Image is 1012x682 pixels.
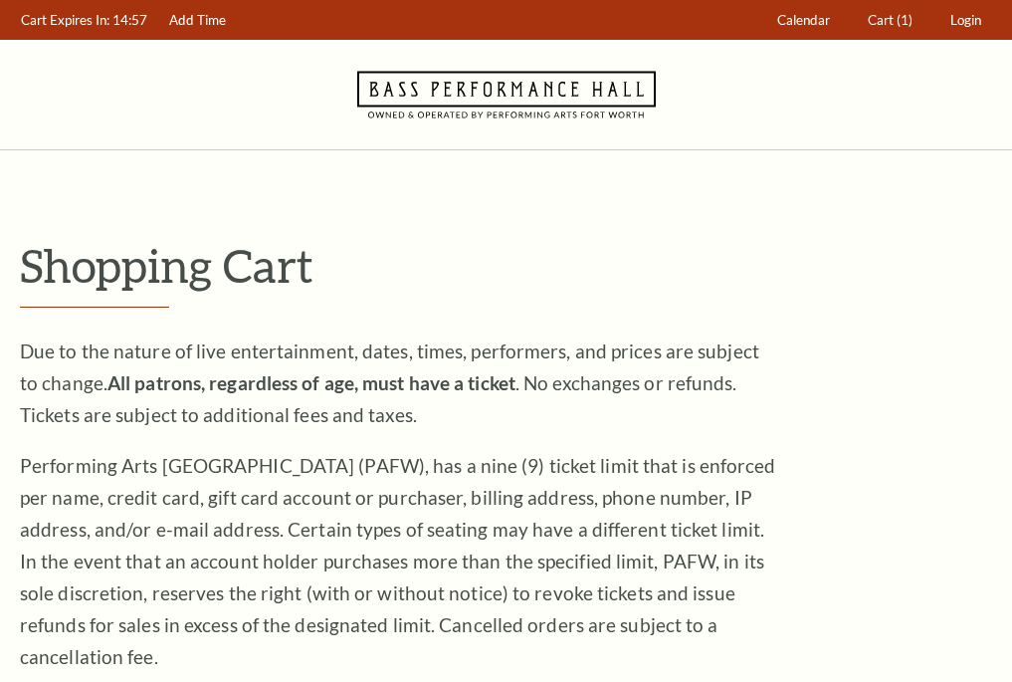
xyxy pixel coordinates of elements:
[950,12,981,28] span: Login
[868,12,894,28] span: Cart
[20,240,992,291] p: Shopping Cart
[941,1,991,40] a: Login
[897,12,912,28] span: (1)
[768,1,840,40] a: Calendar
[21,12,109,28] span: Cart Expires In:
[112,12,147,28] span: 14:57
[777,12,830,28] span: Calendar
[20,450,776,673] p: Performing Arts [GEOGRAPHIC_DATA] (PAFW), has a nine (9) ticket limit that is enforced per name, ...
[20,340,759,426] span: Due to the nature of live entertainment, dates, times, performers, and prices are subject to chan...
[107,371,515,394] strong: All patrons, regardless of age, must have a ticket
[859,1,922,40] a: Cart (1)
[160,1,236,40] a: Add Time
